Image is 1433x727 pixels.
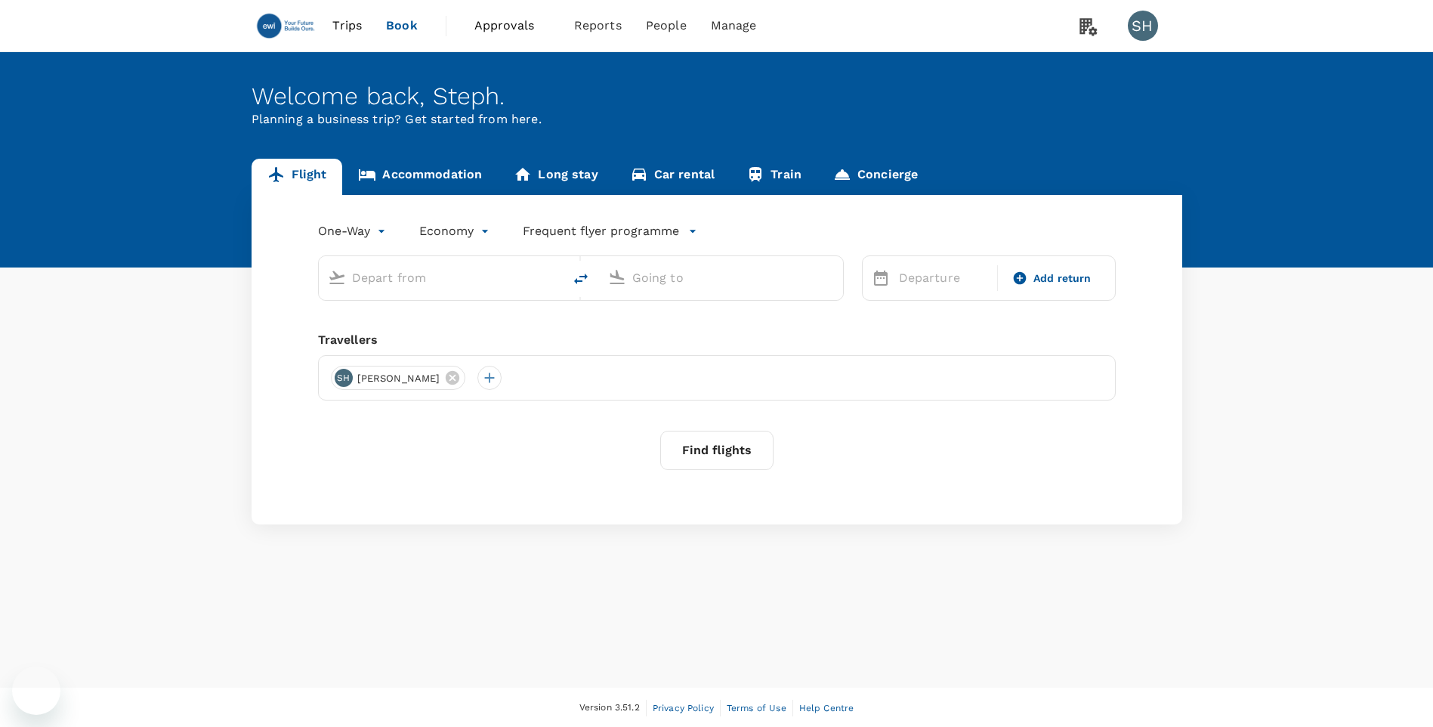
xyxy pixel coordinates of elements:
a: Train [730,159,817,195]
div: One-Way [318,219,389,243]
span: Book [386,17,418,35]
div: Economy [419,219,493,243]
button: delete [563,261,599,297]
a: Accommodation [342,159,498,195]
iframe: Button to launch messaging window [12,667,60,715]
p: Departure [899,269,989,287]
button: Open [832,276,835,279]
a: Flight [252,159,343,195]
span: [PERSON_NAME] [348,371,449,386]
a: Privacy Policy [653,700,714,716]
span: Reports [574,17,622,35]
input: Going to [632,266,811,289]
a: Long stay [498,159,613,195]
a: Terms of Use [727,700,786,716]
button: Frequent flyer programme [523,222,697,240]
input: Depart from [352,266,531,289]
span: Terms of Use [727,703,786,713]
span: Approvals [474,17,550,35]
a: Help Centre [799,700,854,716]
img: EWI Group [252,9,321,42]
button: Open [552,276,555,279]
a: Concierge [817,159,934,195]
div: SH [335,369,353,387]
span: Trips [332,17,362,35]
p: Planning a business trip? Get started from here. [252,110,1182,128]
p: Frequent flyer programme [523,222,679,240]
span: Add return [1033,271,1092,286]
div: Travellers [318,331,1116,349]
div: Welcome back , Steph . [252,82,1182,110]
div: SH [1128,11,1158,41]
span: Privacy Policy [653,703,714,713]
span: People [646,17,687,35]
span: Help Centre [799,703,854,713]
a: Car rental [614,159,731,195]
button: Find flights [660,431,774,470]
div: SH[PERSON_NAME] [331,366,466,390]
span: Manage [711,17,757,35]
span: Version 3.51.2 [579,701,640,716]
